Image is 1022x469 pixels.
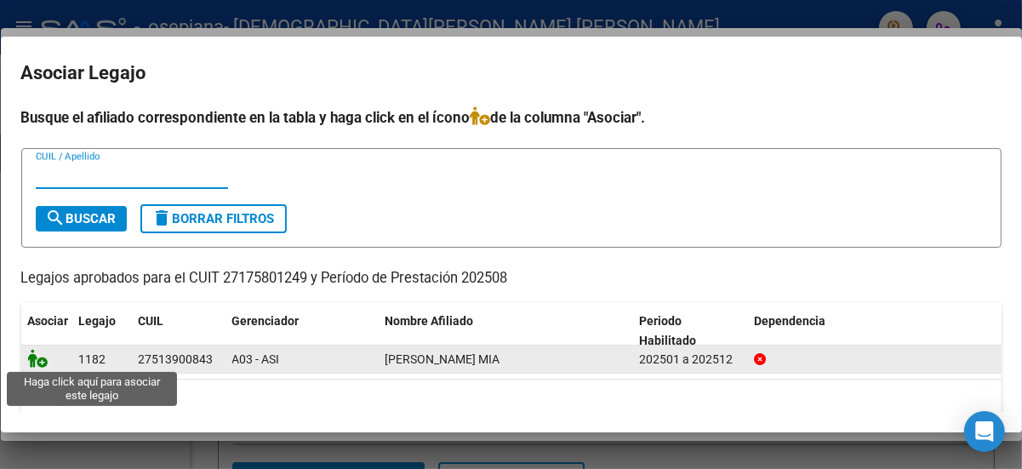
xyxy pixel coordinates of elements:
button: Buscar [36,206,127,232]
span: Nombre Afiliado [385,314,474,328]
mat-icon: delete [152,208,173,228]
span: Legajo [79,314,117,328]
span: CUIL [139,314,164,328]
mat-icon: search [46,208,66,228]
button: Borrar Filtros [140,204,287,233]
datatable-header-cell: Gerenciador [226,303,379,359]
span: Periodo Habilitado [639,314,696,347]
span: Buscar [46,211,117,226]
span: Gerenciador [232,314,300,328]
span: Borrar Filtros [152,211,275,226]
datatable-header-cell: Asociar [21,303,72,359]
span: Dependencia [754,314,825,328]
datatable-header-cell: CUIL [132,303,226,359]
div: Open Intercom Messenger [964,411,1005,452]
span: COLACILLI ARIADNA MIA [385,352,500,366]
datatable-header-cell: Nombre Afiliado [379,303,633,359]
datatable-header-cell: Legajo [72,303,132,359]
div: 27513900843 [139,350,214,369]
span: 1182 [79,352,106,366]
h2: Asociar Legajo [21,57,1002,89]
datatable-header-cell: Periodo Habilitado [632,303,747,359]
span: A03 - ASI [232,352,280,366]
div: 202501 a 202512 [639,350,740,369]
span: Asociar [28,314,69,328]
div: 1 registros [21,380,1002,422]
datatable-header-cell: Dependencia [747,303,1002,359]
p: Legajos aprobados para el CUIT 27175801249 y Período de Prestación 202508 [21,268,1002,289]
h4: Busque el afiliado correspondiente en la tabla y haga click en el ícono de la columna "Asociar". [21,106,1002,129]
